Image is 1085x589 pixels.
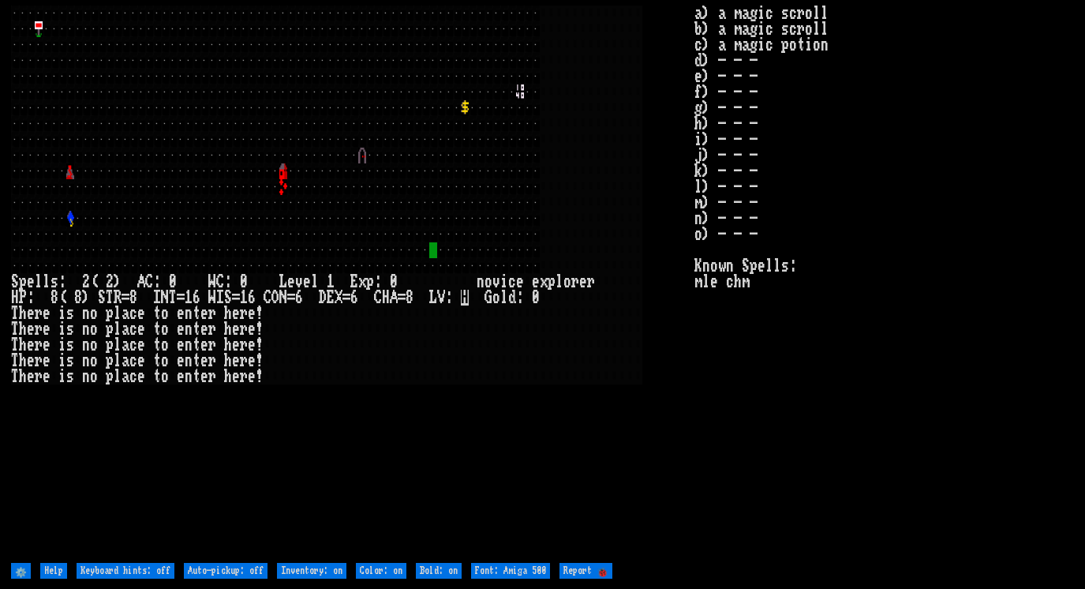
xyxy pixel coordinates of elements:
div: O [271,290,279,306]
div: e [137,337,145,353]
div: e [200,353,208,369]
div: p [366,274,374,290]
div: E [350,274,358,290]
div: t [153,353,161,369]
div: e [200,337,208,353]
div: e [516,274,524,290]
div: : [516,290,524,306]
div: S [98,290,106,306]
div: s [66,337,74,353]
div: = [287,290,295,306]
div: e [248,321,256,337]
div: s [51,274,58,290]
div: e [137,369,145,385]
div: 0 [240,274,248,290]
div: e [200,321,208,337]
input: Font: Amiga 500 [471,563,550,579]
div: o [90,369,98,385]
div: o [161,337,169,353]
div: H [11,290,19,306]
input: Auto-pickup: off [184,563,268,579]
div: t [153,306,161,321]
div: o [161,353,169,369]
div: s [66,321,74,337]
div: T [11,337,19,353]
div: d [508,290,516,306]
div: I [153,290,161,306]
div: o [90,306,98,321]
div: 0 [390,274,398,290]
div: r [208,353,216,369]
div: 0 [169,274,177,290]
div: : [153,274,161,290]
div: N [279,290,287,306]
div: ) [114,274,122,290]
div: : [445,290,453,306]
div: r [208,369,216,385]
div: e [248,306,256,321]
div: h [19,321,27,337]
input: Color: on [356,563,406,579]
div: e [43,369,51,385]
mark: H [461,290,469,306]
div: C [145,274,153,290]
div: = [342,290,350,306]
div: P [19,290,27,306]
div: p [106,306,114,321]
div: n [82,321,90,337]
div: l [43,274,51,290]
div: v [492,274,500,290]
div: l [500,290,508,306]
div: r [240,337,248,353]
div: t [153,337,161,353]
input: Report 🐞 [559,563,612,579]
div: l [556,274,563,290]
div: ! [256,337,264,353]
div: E [327,290,335,306]
div: e [43,321,51,337]
input: Inventory: on [277,563,346,579]
div: c [129,306,137,321]
div: V [437,290,445,306]
div: : [58,274,66,290]
div: c [129,337,137,353]
div: i [58,353,66,369]
div: = [232,290,240,306]
div: e [579,274,587,290]
div: D [319,290,327,306]
div: a [122,353,129,369]
div: : [224,274,232,290]
div: n [82,337,90,353]
div: x [358,274,366,290]
div: L [279,274,287,290]
div: e [232,321,240,337]
div: ! [256,369,264,385]
div: a [122,306,129,321]
div: ! [256,306,264,321]
div: e [232,337,240,353]
div: C [264,290,271,306]
div: t [193,321,200,337]
div: X [335,290,342,306]
div: W [208,290,216,306]
div: i [58,337,66,353]
div: 6 [193,290,200,306]
div: e [200,306,208,321]
div: 6 [350,290,358,306]
div: T [11,306,19,321]
div: p [106,337,114,353]
div: 6 [248,290,256,306]
div: 8 [74,290,82,306]
div: 1 [327,274,335,290]
div: e [177,369,185,385]
div: r [35,353,43,369]
stats: a) a magic scroll b) a magic scroll c) a magic potion d) - - - e) - - - f) - - - g) - - - h) - - ... [694,6,1074,559]
div: C [374,290,382,306]
div: n [185,321,193,337]
div: h [224,353,232,369]
div: 0 [532,290,540,306]
div: L [429,290,437,306]
div: T [11,369,19,385]
div: p [19,274,27,290]
div: h [224,306,232,321]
